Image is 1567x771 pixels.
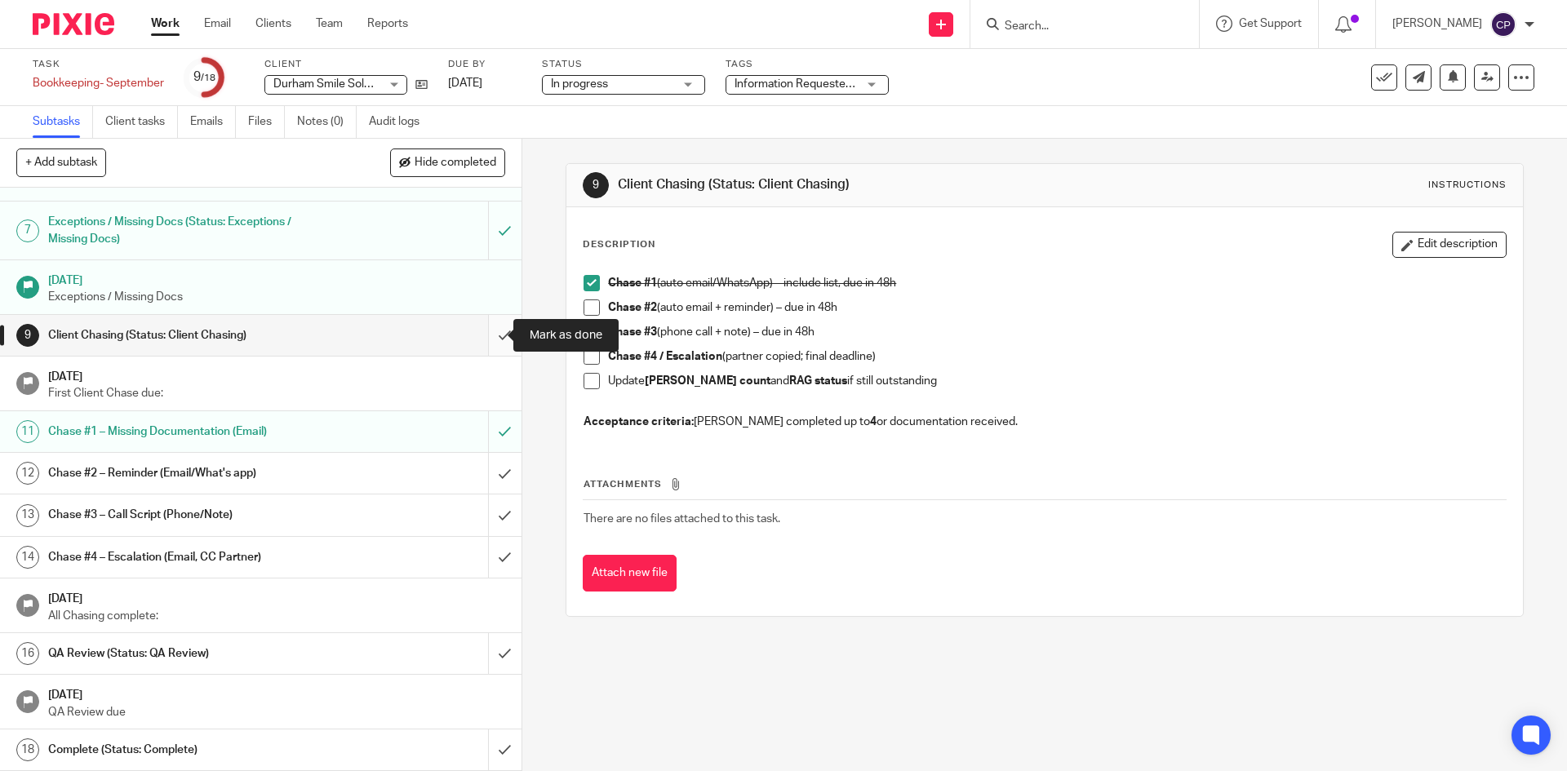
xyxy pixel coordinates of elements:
strong: Chase #4 / Escalation [608,351,722,362]
p: QA Review due [48,704,505,720]
h1: [DATE] [48,683,505,703]
button: Attach new file [583,555,677,592]
label: Tags [726,58,889,71]
p: First Client Chase due: [48,385,505,401]
p: Description [583,238,655,251]
button: Hide completed [390,148,505,176]
h1: Client Chasing (Status: Client Chasing) [618,176,1080,193]
p: [PERSON_NAME] [1392,16,1482,32]
p: (phone call + note) – due in 48h [608,324,1505,340]
p: (partner copied; final deadline) [608,348,1505,365]
label: Task [33,58,164,71]
div: 9 [16,324,39,347]
a: Email [204,16,231,32]
button: + Add subtask [16,148,106,176]
a: Notes (0) [297,106,357,138]
strong: Acceptance criteria: [584,416,694,428]
a: Emails [190,106,236,138]
div: 11 [16,420,39,443]
span: In progress [551,78,608,90]
a: Files [248,106,285,138]
div: 14 [16,546,39,569]
span: There are no files attached to this task. [584,513,780,525]
strong: 4 [870,416,877,428]
h1: [DATE] [48,587,505,607]
img: Pixie [33,13,114,35]
label: Client [264,58,428,71]
div: 13 [16,504,39,527]
div: 18 [16,738,39,761]
a: Client tasks [105,106,178,138]
div: Instructions [1428,179,1507,192]
label: Status [542,58,705,71]
p: (auto email/WhatsApp) – include list, due in 48h [608,275,1505,291]
a: Work [151,16,180,32]
p: Exceptions / Missing Docs [48,289,505,305]
div: Bookkeeping- September [33,75,164,91]
h1: QA Review (Status: QA Review) [48,641,331,666]
h1: Chase #3 – Call Script (Phone/Note) [48,503,331,527]
h1: Chase #4 – Escalation (Email, CC Partner) [48,545,331,569]
span: Attachments [584,480,662,489]
div: 9 [583,172,609,198]
p: All Chasing complete: [48,608,505,624]
div: 12 [16,462,39,485]
p: (auto email + reminder) – due in 48h [608,299,1505,316]
strong: Chase #1 [608,277,657,289]
div: 7 [16,219,39,242]
h1: Chase #2 – Reminder (Email/What's app) [48,461,331,485]
h1: Complete (Status: Complete) [48,738,331,762]
strong: Chase #3 [608,326,657,338]
h1: [DATE] [48,365,505,385]
div: 9 [193,68,215,86]
strong: [PERSON_NAME] count [645,375,770,387]
a: Subtasks [33,106,93,138]
span: Durham Smile Solutions Limited [273,78,437,90]
span: [DATE] [448,78,482,89]
span: Get Support [1239,18,1302,29]
a: Clients [255,16,291,32]
button: Edit description [1392,232,1507,258]
div: 16 [16,642,39,665]
strong: Chase #2 [608,302,657,313]
a: Audit logs [369,106,432,138]
a: Reports [367,16,408,32]
h1: Client Chasing (Status: Client Chasing) [48,323,331,348]
p: [PERSON_NAME] completed up to or documentation received. [584,414,1505,430]
small: /18 [201,73,215,82]
p: Update and if still outstanding [608,373,1505,389]
h1: Exceptions / Missing Docs (Status: Exceptions / Missing Docs) [48,210,331,251]
img: svg%3E [1490,11,1516,38]
a: Team [316,16,343,32]
input: Search [1003,20,1150,34]
label: Due by [448,58,522,71]
h1: Chase #1 – Missing Documentation (Email) [48,419,331,444]
span: Hide completed [415,157,496,170]
h1: [DATE] [48,268,505,289]
strong: RAG status [789,375,847,387]
span: Information Requested/Chased [735,78,895,90]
